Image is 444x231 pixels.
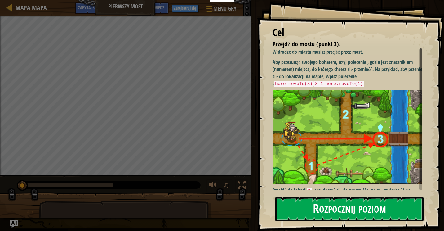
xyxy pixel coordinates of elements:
[273,187,362,194] strong: Przejdź do lokacji , aby dostać się do mostu.
[223,180,229,190] span: ♫
[273,187,411,201] font: Można też zwiedzać i po drodze.
[78,5,135,11] span: Zapytaj sztuczną inteligencję
[265,40,421,49] li: Move to the bridge (point 3).
[142,5,166,11] span: Podpowiedzi
[12,3,47,12] a: Mapa Mapa
[202,2,240,17] button: Menu gry
[206,179,219,192] button: Dopasuj głośność
[273,25,422,40] div: Cel
[275,197,424,221] button: Rozpocznij poziom
[273,59,426,87] font: Aby przesunąć swojego bohatera, użyj polecenia , gdzie jest znacznikiem (numerem) miejsca, do któ...
[75,2,138,14] button: Zapytaj sztuczną inteligencję
[273,40,340,48] span: Przejdź do mostu (punkt 3).
[222,179,233,192] button: ♫
[319,81,324,87] code: 1
[172,5,198,12] button: Zarejestruj się
[16,3,47,12] span: Mapa Mapa
[314,81,319,87] code: X
[307,188,312,194] code: 3
[273,90,427,184] img: Zobacz materiał M7l1b
[273,48,427,56] p: W drodze do miasta musisz przejść przez most.
[274,81,314,87] code: hero.moveTo(X)
[235,179,248,192] button: Toggle fullscreen
[213,5,236,13] span: Menu gry
[324,81,364,87] code: hero.moveTo(1)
